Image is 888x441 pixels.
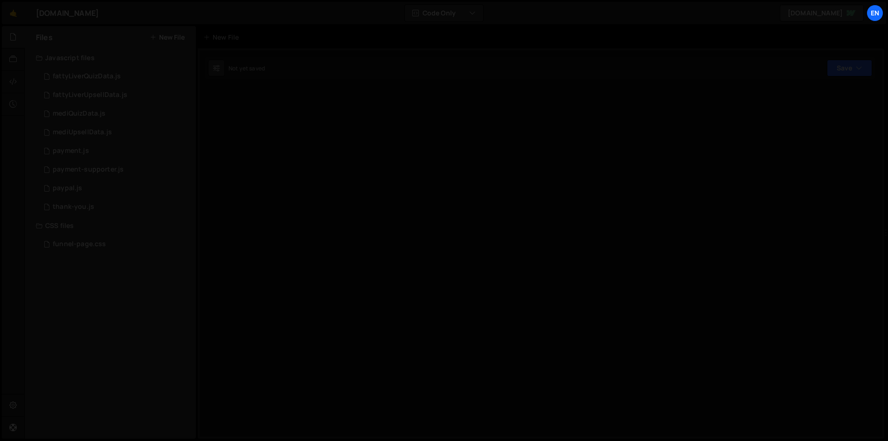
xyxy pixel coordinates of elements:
[53,240,106,248] div: funnel-page.css
[53,184,82,193] div: paypal.js
[36,7,99,19] div: [DOMAIN_NAME]
[36,104,196,123] div: 16956/46700.js
[25,48,196,67] div: Javascript files
[780,5,864,21] a: [DOMAIN_NAME]
[53,91,127,99] div: fattyLiverUpsellData.js
[53,165,124,174] div: payment-supporter.js
[36,198,196,216] div: 16956/46524.js
[405,5,483,21] button: Code Only
[36,32,53,42] h2: Files
[36,160,196,179] div: 16956/46552.js
[2,2,25,24] a: 🤙
[25,216,196,235] div: CSS files
[53,72,121,81] div: fattyLiverQuizData.js
[53,128,112,137] div: mediUpsellData.js
[36,67,196,86] div: 16956/46566.js
[53,147,89,155] div: payment.js
[53,110,105,118] div: mediQuizData.js
[36,235,196,254] div: 16956/47008.css
[867,5,883,21] a: En
[203,33,243,42] div: New File
[36,142,196,160] div: 16956/46551.js
[150,34,185,41] button: New File
[229,64,265,72] div: Not yet saved
[53,203,94,211] div: thank-you.js
[36,123,196,142] div: 16956/46701.js
[827,60,872,76] button: Save
[36,86,196,104] div: 16956/46565.js
[36,179,196,198] div: 16956/46550.js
